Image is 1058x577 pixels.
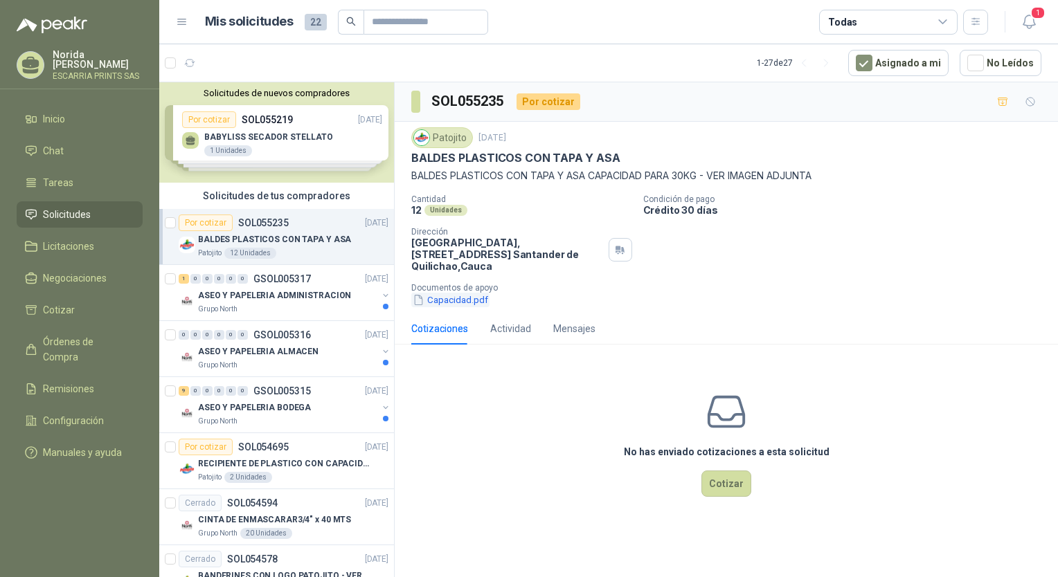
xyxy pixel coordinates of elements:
[198,401,311,414] p: ASEO Y PAPELERIA BODEGA
[43,445,122,460] span: Manuales y ayuda
[411,168,1041,183] p: BALDES PLASTICOS CON TAPA Y ASA CAPACIDAD PARA 30KG - VER IMAGEN ADJUNTA
[198,233,351,246] p: BALDES PLASTICOS CON TAPA Y ASA
[365,385,388,398] p: [DATE]
[411,237,603,272] p: [GEOGRAPHIC_DATA], [STREET_ADDRESS] Santander de Quilichao , Cauca
[346,17,356,26] span: search
[757,52,837,74] div: 1 - 27 de 27
[179,461,195,477] img: Company Logo
[214,386,224,396] div: 0
[179,237,195,253] img: Company Logo
[202,330,213,340] div: 0
[365,329,388,342] p: [DATE]
[43,239,94,254] span: Licitaciones
[227,498,278,508] p: SOL054594
[179,551,222,567] div: Cerrado
[424,205,467,216] div: Unidades
[17,265,143,291] a: Negociaciones
[960,50,1041,76] button: No Leídos
[165,88,388,98] button: Solicitudes de nuevos compradores
[365,217,388,230] p: [DATE]
[179,383,391,427] a: 9 0 0 0 0 0 GSOL005315[DATE] Company LogoASEO Y PAPELERIA BODEGAGrupo North
[17,170,143,196] a: Tareas
[43,302,75,318] span: Cotizar
[411,283,1052,293] p: Documentos de apoyo
[17,106,143,132] a: Inicio
[205,12,294,32] h1: Mis solicitudes
[43,271,107,286] span: Negociaciones
[43,334,129,365] span: Órdenes de Compra
[198,513,351,526] p: CINTA DE ENMASCARAR3/4" x 40 MTS
[190,330,201,340] div: 0
[43,111,65,127] span: Inicio
[17,439,143,466] a: Manuales y ayuda
[624,444,830,459] h3: No has enviado cotizaciones a esta solicitud
[17,233,143,259] a: Licitaciones
[365,497,388,510] p: [DATE]
[17,297,143,323] a: Cotizar
[43,413,104,428] span: Configuración
[238,442,289,452] p: SOL054695
[190,386,201,396] div: 0
[365,273,388,286] p: [DATE]
[411,151,620,165] p: BALDES PLASTICOS CON TAPA Y ASA
[365,441,388,454] p: [DATE]
[365,553,388,566] p: [DATE]
[1030,6,1046,19] span: 1
[411,194,632,204] p: Cantidad
[198,345,319,358] p: ASEO Y PAPELERIA ALMACEN
[190,274,201,284] div: 0
[159,489,394,545] a: CerradoSOL054594[DATE] Company LogoCINTA DE ENMASCARAR3/4" x 40 MTSGrupo North20 Unidades
[179,330,189,340] div: 0
[305,14,327,30] span: 22
[411,293,490,307] button: Capacidad.pdf
[159,82,394,183] div: Solicitudes de nuevos compradoresPor cotizarSOL055219[DATE] BABYLISS SECADOR STELLATO1 UnidadesPo...
[179,214,233,231] div: Por cotizar
[240,528,292,539] div: 20 Unidades
[179,495,222,511] div: Cerrado
[179,386,189,396] div: 9
[643,204,1053,216] p: Crédito 30 días
[179,439,233,455] div: Por cotizar
[237,330,248,340] div: 0
[226,330,236,340] div: 0
[224,472,272,483] div: 2 Unidades
[179,327,391,371] a: 0 0 0 0 0 0 GSOL005316[DATE] Company LogoASEO Y PAPELERIA ALMACENGrupo North
[43,175,73,190] span: Tareas
[43,207,91,222] span: Solicitudes
[214,274,224,284] div: 0
[43,381,94,396] span: Remisiones
[848,50,949,76] button: Asignado a mi
[226,386,236,396] div: 0
[53,72,143,80] p: ESCARRIA PRINTS SAS
[198,528,237,539] p: Grupo North
[179,405,195,421] img: Company Logo
[411,321,468,336] div: Cotizaciones
[43,143,64,158] span: Chat
[17,138,143,164] a: Chat
[179,517,195,533] img: Company Logo
[198,248,222,259] p: Patojito
[253,330,311,340] p: GSOL005316
[701,470,751,497] button: Cotizar
[53,50,143,69] p: Norida [PERSON_NAME]
[226,274,236,284] div: 0
[17,17,87,33] img: Logo peakr
[202,274,213,284] div: 0
[214,330,224,340] div: 0
[553,321,595,336] div: Mensajes
[179,293,195,309] img: Company Logo
[431,91,505,112] h3: SOL055235
[224,248,276,259] div: 12 Unidades
[17,201,143,228] a: Solicitudes
[17,376,143,402] a: Remisiones
[643,194,1053,204] p: Condición de pago
[179,274,189,284] div: 1
[198,289,351,302] p: ASEO Y PAPELERIA ADMINISTRACION
[198,416,237,427] p: Grupo North
[179,349,195,365] img: Company Logo
[237,386,248,396] div: 0
[411,127,473,148] div: Patojito
[253,386,311,396] p: GSOL005315
[159,433,394,489] a: Por cotizarSOL054695[DATE] Company LogoRECIPIENTE DE PLASTICO CON CAPACIDAD DE 1.8 LT PARA LA EXT...
[159,209,394,265] a: Por cotizarSOL055235[DATE] Company LogoBALDES PLASTICOS CON TAPA Y ASAPatojito12 Unidades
